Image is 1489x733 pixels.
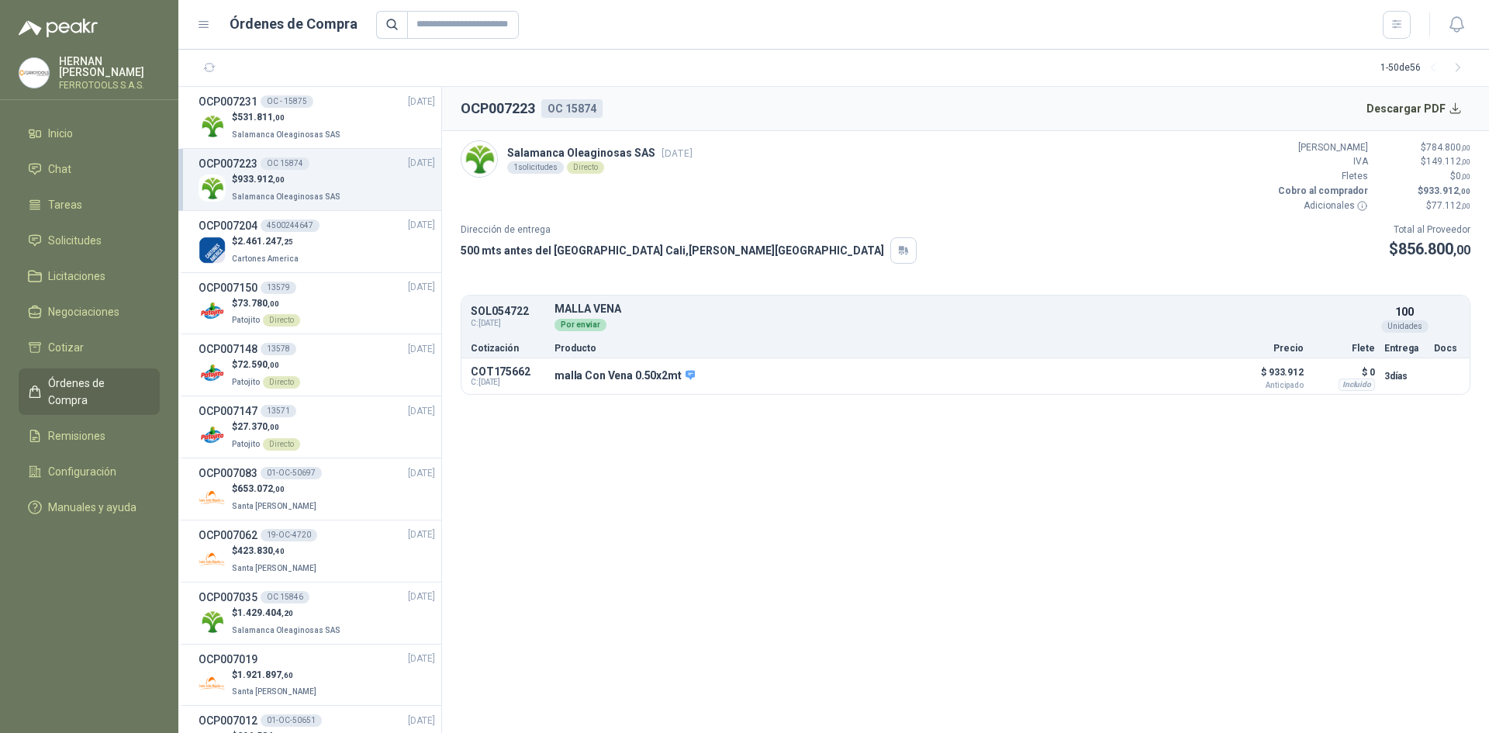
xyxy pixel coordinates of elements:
p: Adicionales [1275,199,1368,213]
p: $ [1377,199,1470,213]
a: OCP007035OC 15846[DATE] Company Logo$1.429.404,20Salamanca Oleaginosas SAS [199,589,435,638]
img: Company Logo [199,546,226,573]
span: Cotizar [48,339,84,356]
span: ,60 [282,671,293,679]
span: ,00 [1461,157,1470,166]
span: 1.429.404 [237,607,293,618]
span: [DATE] [408,652,435,666]
div: 1 solicitudes [507,161,564,174]
h3: OCP007204 [199,217,257,234]
span: [DATE] [408,590,435,604]
div: 13578 [261,343,296,355]
h3: OCP007147 [199,403,257,420]
span: Inicio [48,125,73,142]
h3: OCP007231 [199,93,257,110]
span: ,00 [273,485,285,493]
div: Por enviar [554,319,606,331]
p: Precio [1226,344,1304,353]
span: ,20 [282,609,293,617]
a: Remisiones [19,421,160,451]
img: Company Logo [199,237,226,264]
img: Logo peakr [19,19,98,37]
p: Cotización [471,344,545,353]
span: 73.780 [237,298,279,309]
span: 72.590 [237,359,279,370]
span: Solicitudes [48,232,102,249]
span: ,00 [1459,187,1470,195]
div: 1 - 50 de 56 [1380,56,1470,81]
span: Patojito [232,440,260,448]
span: 1.921.897 [237,669,293,680]
a: OCP0072044500244647[DATE] Company Logo$2.461.247,25Cartones America [199,217,435,266]
a: Tareas [19,190,160,220]
div: OC 15846 [261,591,309,603]
a: OCP007223OC 15874[DATE] Company Logo$933.912,00Salamanca Oleaginosas SAS [199,155,435,204]
img: Company Logo [199,175,226,202]
h3: OCP007150 [199,279,257,296]
div: OC 15874 [261,157,309,170]
a: OCP007019[DATE] Company Logo$1.921.897,60Santa [PERSON_NAME] [199,651,435,700]
span: Salamanca Oleaginosas SAS [232,130,340,139]
div: Directo [263,314,300,327]
p: $ [1377,169,1470,184]
a: OCP00714813578[DATE] Company Logo$72.590,00PatojitoDirecto [199,341,435,389]
span: 0 [1456,171,1470,182]
span: 2.461.247 [237,236,293,247]
span: [DATE] [408,156,435,171]
h2: OCP007223 [461,98,535,119]
p: Salamanca Oleaginosas SAS [507,144,693,161]
span: Salamanca Oleaginosas SAS [232,626,340,634]
h3: OCP007062 [199,527,257,544]
span: ,00 [1461,172,1470,181]
span: Tareas [48,196,82,213]
span: Cartones America [232,254,299,263]
p: Flete [1313,344,1375,353]
p: $ [1377,140,1470,155]
span: ,00 [268,361,279,369]
div: 19-OC-4720 [261,529,317,541]
p: $ [232,544,320,558]
span: 149.112 [1426,156,1470,167]
p: Fletes [1275,169,1368,184]
img: Company Logo [199,112,226,140]
span: [DATE] [408,404,435,419]
p: Docs [1434,344,1460,353]
a: Órdenes de Compra [19,368,160,415]
p: $ [232,420,300,434]
div: Unidades [1381,320,1429,333]
img: Company Logo [461,141,497,177]
span: Negociaciones [48,303,119,320]
span: [DATE] [408,280,435,295]
span: ,00 [273,113,285,122]
span: 933.912 [237,174,285,185]
p: $ [232,606,344,621]
span: Santa [PERSON_NAME] [232,687,316,696]
p: malla Con Vena 0.50x2mt [554,369,695,383]
span: 784.800 [1426,142,1470,153]
span: 423.830 [237,545,285,556]
a: Manuales y ayuda [19,493,160,522]
span: ,25 [282,237,293,246]
span: 531.811 [237,112,285,123]
p: IVA [1275,154,1368,169]
h3: OCP007083 [199,465,257,482]
span: [DATE] [408,342,435,357]
span: 933.912 [1423,185,1470,196]
a: Licitaciones [19,261,160,291]
p: $ [232,358,300,372]
p: Dirección de entrega [461,223,917,237]
p: $ [1377,184,1470,199]
span: 653.072 [237,483,285,494]
img: Company Logo [199,298,226,325]
span: Salamanca Oleaginosas SAS [232,192,340,201]
span: Anticipado [1226,382,1304,389]
p: [PERSON_NAME] [1275,140,1368,155]
span: ,00 [268,299,279,308]
div: 01-OC-50651 [261,714,322,727]
p: 3 días [1384,367,1425,386]
a: OCP00708301-OC-50697[DATE] Company Logo$653.072,00Santa [PERSON_NAME] [199,465,435,513]
p: $ [232,234,302,249]
span: C: [DATE] [471,378,545,387]
span: ,00 [268,423,279,431]
img: Company Logo [19,58,49,88]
